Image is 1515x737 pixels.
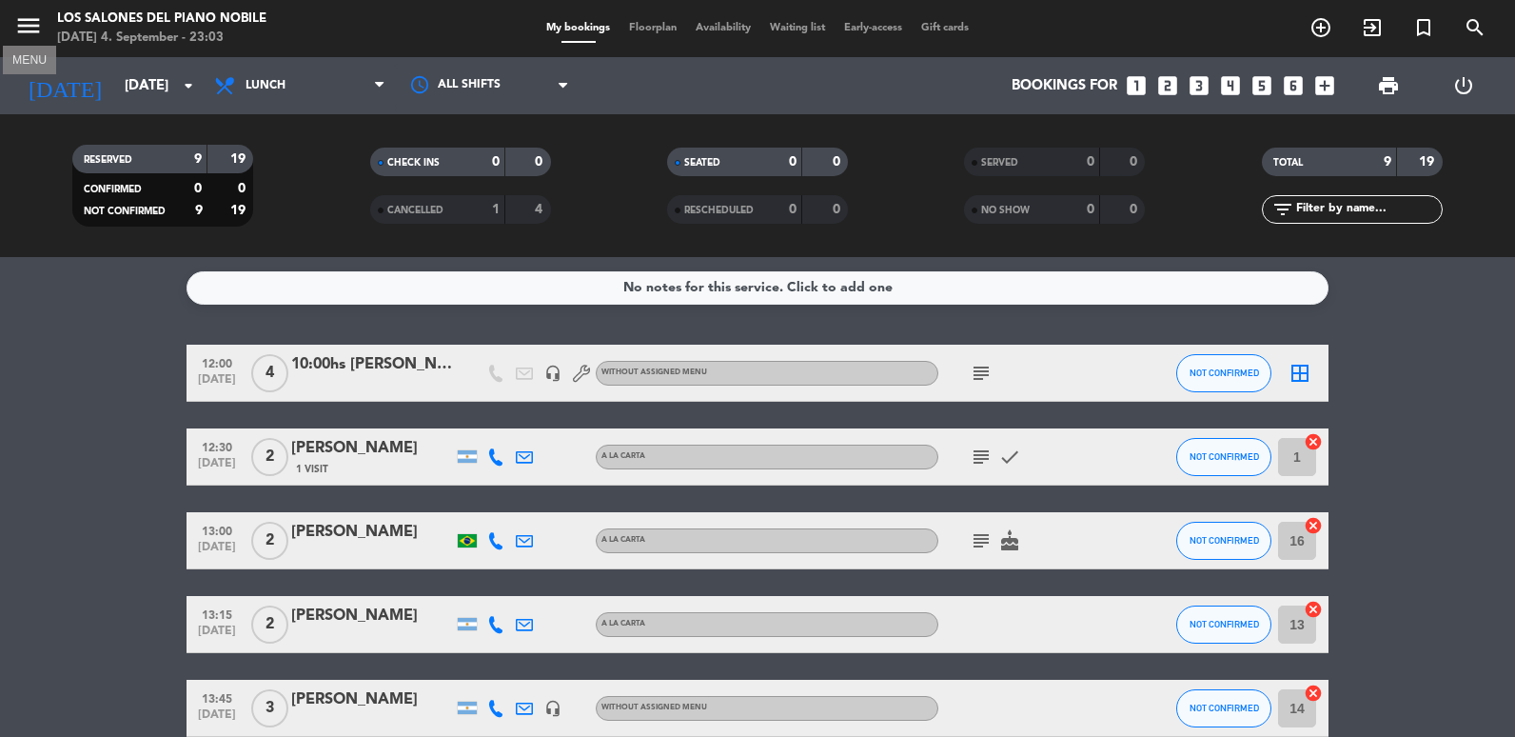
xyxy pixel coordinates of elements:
i: headset_mic [544,700,561,717]
span: RESCHEDULED [684,206,754,215]
span: 2 [251,438,288,476]
i: add_box [1312,73,1337,98]
span: [DATE] [193,373,241,395]
button: NOT CONFIRMED [1176,438,1271,476]
span: 3 [251,689,288,727]
i: check [998,446,1021,468]
span: 1 Visit [296,462,328,477]
span: Early-access [835,23,912,33]
span: 4 [251,354,288,392]
strong: 0 [833,203,844,216]
i: filter_list [1271,198,1294,221]
i: exit_to_app [1361,16,1384,39]
i: turned_in_not [1412,16,1435,39]
div: [DATE] 4. September - 23:03 [57,29,266,48]
i: looks_one [1124,73,1149,98]
div: [PERSON_NAME] [291,687,453,712]
i: cancel [1304,432,1323,451]
span: [DATE] [193,708,241,730]
span: Lunch [246,79,285,92]
strong: 9 [195,204,203,217]
i: looks_two [1155,73,1180,98]
div: [PERSON_NAME] [291,604,453,628]
strong: 19 [1419,155,1438,169]
button: NOT CONFIRMED [1176,689,1271,727]
span: Bookings for [1012,78,1117,94]
span: NOT CONFIRMED [1190,703,1259,713]
div: [PERSON_NAME] [291,436,453,461]
span: [DATE] [193,625,241,647]
span: Availability [686,23,760,33]
button: NOT CONFIRMED [1176,522,1271,560]
strong: 0 [194,182,202,195]
span: 13:00 [193,519,241,541]
div: MENU [3,50,56,68]
strong: 19 [230,152,249,166]
span: 2 [251,606,288,644]
strong: 9 [1384,155,1391,169]
i: looks_6 [1281,73,1306,98]
span: NOT CONFIRMED [1190,619,1259,629]
i: border_all [1289,362,1311,385]
strong: 0 [1087,203,1094,216]
span: 13:45 [193,687,241,708]
i: subject [970,529,993,552]
span: A LA CARTA [601,536,645,544]
span: NOT CONFIRMED [84,207,166,216]
strong: 4 [535,203,546,216]
button: NOT CONFIRMED [1176,354,1271,392]
strong: 0 [1130,155,1141,169]
div: 10:00hs [PERSON_NAME] [291,352,453,377]
div: No notes for this service. Click to add one [623,277,893,299]
strong: 0 [789,155,797,169]
span: CANCELLED [387,206,443,215]
span: Gift cards [912,23,978,33]
span: SEATED [684,158,720,168]
div: Los Salones del Piano Nobile [57,10,266,29]
button: NOT CONFIRMED [1176,606,1271,644]
i: looks_3 [1187,73,1211,98]
strong: 1 [492,203,500,216]
span: 12:30 [193,435,241,457]
span: NOT CONFIRMED [1190,451,1259,462]
i: arrow_drop_down [177,74,200,97]
input: Filter by name... [1294,199,1442,220]
div: [PERSON_NAME] [291,520,453,545]
span: [DATE] [193,541,241,563]
strong: 0 [1130,203,1141,216]
strong: 0 [1087,155,1094,169]
span: print [1377,74,1400,97]
span: Without assigned menu [601,704,707,711]
span: CHECK INS [387,158,440,168]
span: NOT CONFIRMED [1190,535,1259,546]
span: Without assigned menu [601,368,707,376]
strong: 19 [230,204,249,217]
span: 13:15 [193,603,241,625]
i: cancel [1304,684,1323,703]
span: A LA CARTA [601,620,645,627]
i: cake [998,529,1021,552]
i: cancel [1304,600,1323,619]
strong: 0 [535,155,546,169]
strong: 0 [492,155,500,169]
i: menu [14,11,43,40]
span: Floorplan [620,23,686,33]
button: menu [14,11,43,47]
span: [DATE] [193,457,241,479]
i: [DATE] [14,65,115,107]
div: LOG OUT [1426,57,1501,114]
i: looks_5 [1249,73,1274,98]
strong: 9 [194,152,202,166]
span: My bookings [537,23,620,33]
i: subject [970,362,993,385]
i: headset_mic [544,365,561,382]
span: 2 [251,522,288,560]
span: Waiting list [760,23,835,33]
i: power_settings_new [1452,74,1475,97]
span: TOTAL [1273,158,1303,168]
span: RESERVED [84,155,132,165]
span: NO SHOW [981,206,1030,215]
strong: 0 [789,203,797,216]
i: cancel [1304,516,1323,535]
i: subject [970,446,993,468]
